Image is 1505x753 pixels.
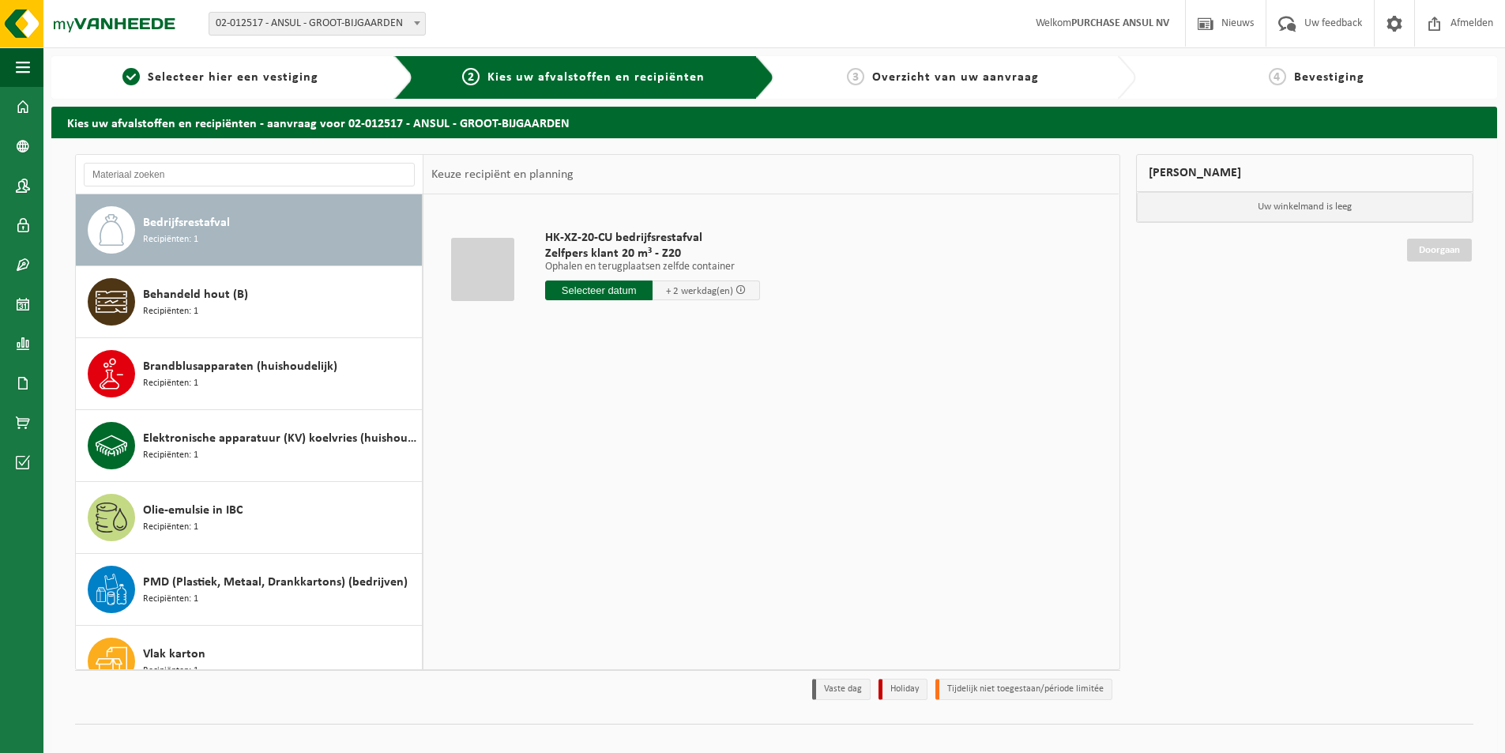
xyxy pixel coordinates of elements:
[545,230,760,246] span: HK-XZ-20-CU bedrijfsrestafval
[76,482,423,554] button: Olie-emulsie in IBC Recipiënten: 1
[487,71,705,84] span: Kies uw afvalstoffen en recipiënten
[122,68,140,85] span: 1
[1136,154,1474,192] div: [PERSON_NAME]
[545,280,653,300] input: Selecteer datum
[143,592,198,607] span: Recipiënten: 1
[84,163,415,186] input: Materiaal zoeken
[1407,239,1472,262] a: Doorgaan
[143,232,198,247] span: Recipiënten: 1
[1137,192,1473,222] p: Uw winkelmand is leeg
[143,501,243,520] span: Olie-emulsie in IBC
[143,573,408,592] span: PMD (Plastiek, Metaal, Drankkartons) (bedrijven)
[143,448,198,463] span: Recipiënten: 1
[76,338,423,410] button: Brandblusapparaten (huishoudelijk) Recipiënten: 1
[879,679,927,700] li: Holiday
[545,246,760,262] span: Zelfpers klant 20 m³ - Z20
[847,68,864,85] span: 3
[812,679,871,700] li: Vaste dag
[1269,68,1286,85] span: 4
[143,304,198,319] span: Recipiënten: 1
[51,107,1497,137] h2: Kies uw afvalstoffen en recipiënten - aanvraag voor 02-012517 - ANSUL - GROOT-BIJGAARDEN
[545,262,760,273] p: Ophalen en terugplaatsen zelfde container
[148,71,318,84] span: Selecteer hier een vestiging
[143,664,198,679] span: Recipiënten: 1
[143,520,198,535] span: Recipiënten: 1
[462,68,480,85] span: 2
[935,679,1112,700] li: Tijdelijk niet toegestaan/période limitée
[666,286,733,296] span: + 2 werkdag(en)
[143,376,198,391] span: Recipiënten: 1
[76,266,423,338] button: Behandeld hout (B) Recipiënten: 1
[209,12,426,36] span: 02-012517 - ANSUL - GROOT-BIJGAARDEN
[143,213,230,232] span: Bedrijfsrestafval
[143,429,418,448] span: Elektronische apparatuur (KV) koelvries (huishoudelijk)
[76,554,423,626] button: PMD (Plastiek, Metaal, Drankkartons) (bedrijven) Recipiënten: 1
[76,626,423,697] button: Vlak karton Recipiënten: 1
[1294,71,1364,84] span: Bevestiging
[143,285,248,304] span: Behandeld hout (B)
[76,194,423,266] button: Bedrijfsrestafval Recipiënten: 1
[143,645,205,664] span: Vlak karton
[59,68,382,87] a: 1Selecteer hier een vestiging
[76,410,423,482] button: Elektronische apparatuur (KV) koelvries (huishoudelijk) Recipiënten: 1
[872,71,1039,84] span: Overzicht van uw aanvraag
[209,13,425,35] span: 02-012517 - ANSUL - GROOT-BIJGAARDEN
[1071,17,1169,29] strong: PURCHASE ANSUL NV
[143,357,337,376] span: Brandblusapparaten (huishoudelijk)
[423,155,581,194] div: Keuze recipiënt en planning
